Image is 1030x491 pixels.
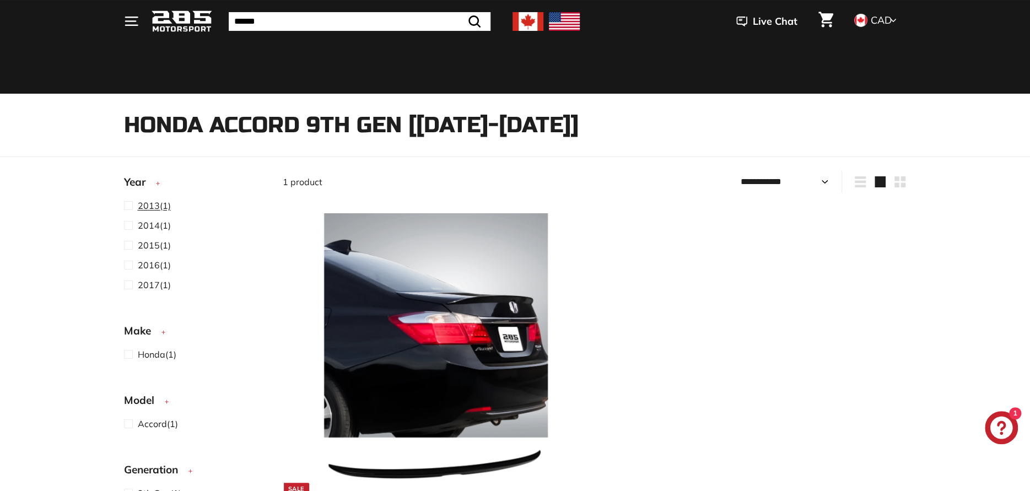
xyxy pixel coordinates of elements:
[124,458,265,486] button: Generation
[124,392,163,408] span: Model
[124,171,265,198] button: Year
[229,12,490,31] input: Search
[124,113,907,137] h1: Honda Accord 9th Gen [[DATE]-[DATE]]
[722,8,812,35] button: Live Chat
[138,200,160,211] span: 2013
[138,349,165,360] span: Honda
[753,14,797,29] span: Live Chat
[138,260,160,271] span: 2016
[138,417,178,430] span: (1)
[283,175,595,188] div: 1 product
[138,220,160,231] span: 2014
[124,462,186,478] span: Generation
[138,348,176,361] span: (1)
[871,14,892,26] span: CAD
[138,258,171,272] span: (1)
[138,219,171,232] span: (1)
[982,411,1021,447] inbox-online-store-chat: Shopify online store chat
[138,240,160,251] span: 2015
[124,323,159,339] span: Make
[124,320,265,347] button: Make
[152,9,212,35] img: Logo_285_Motorsport_areodynamics_components
[138,239,171,252] span: (1)
[812,3,840,40] a: Cart
[124,174,154,190] span: Year
[138,199,171,212] span: (1)
[124,389,265,417] button: Model
[138,418,167,429] span: Accord
[138,279,160,290] span: 2017
[138,278,171,292] span: (1)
